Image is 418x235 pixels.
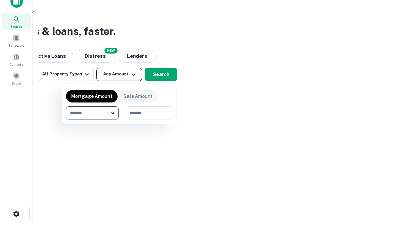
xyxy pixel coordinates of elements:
[71,93,112,100] p: Mortgage Amount
[106,110,114,116] span: $1M
[385,183,418,214] iframe: Chat Widget
[121,106,123,119] div: -
[123,93,153,100] p: Sale Amount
